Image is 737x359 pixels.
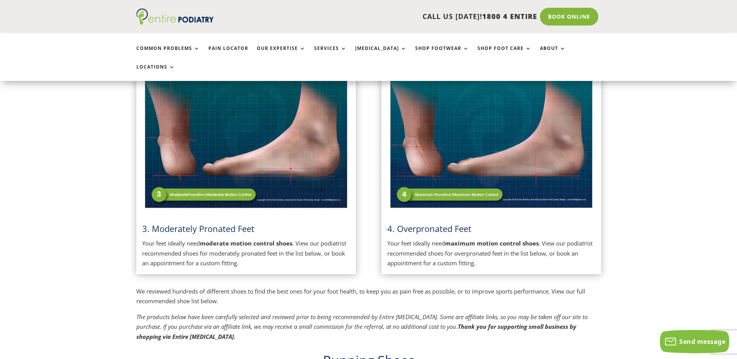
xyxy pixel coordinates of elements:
em: The products below have been carefully selected and reviewed prior to being recommended by Entire... [136,313,588,340]
a: Our Expertise [257,46,306,62]
a: Book Online [540,8,598,26]
span: 4. Overpronated Feet [387,223,471,234]
a: Shop Foot Care [478,46,531,62]
a: Services [314,46,347,62]
button: Send message [660,330,729,353]
strong: maximum motion control shoes [445,239,539,247]
a: Pain Locator [208,46,248,62]
strong: Thank you for supporting small business by shopping via Entire [MEDICAL_DATA]. [136,323,576,340]
a: Locations [136,64,175,81]
span: 3. Moderately Pronated Feet [142,223,254,234]
p: We reviewed hundreds of different shoes to find the best ones for your foot health, to keep you a... [136,287,601,312]
img: Moderately Pronated Feet - View Podiatrist Recommended Moderate Motion Control Shoes [142,65,350,211]
p: Your feet ideally need . View our podiatrist recommended shoes for moderately pronated feet in th... [142,239,350,268]
a: Common Problems [136,46,200,62]
img: Overpronated Feet - View Podiatrist Recommended Maximum Motion Control Shoes [387,65,595,211]
img: logo (1) [136,9,214,25]
a: Shop Footwear [415,46,469,62]
a: Entire Podiatry [136,19,214,26]
p: Your feet ideally need . View our podiatrist recommended shoes for overpronated feet in the list ... [387,239,595,268]
span: 1800 4 ENTIRE [482,12,537,21]
a: About [540,46,566,62]
span: Send message [679,337,725,346]
strong: moderate motion control shoes [200,239,292,247]
p: CALL US [DATE]! [244,12,537,22]
a: [MEDICAL_DATA] [355,46,407,62]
